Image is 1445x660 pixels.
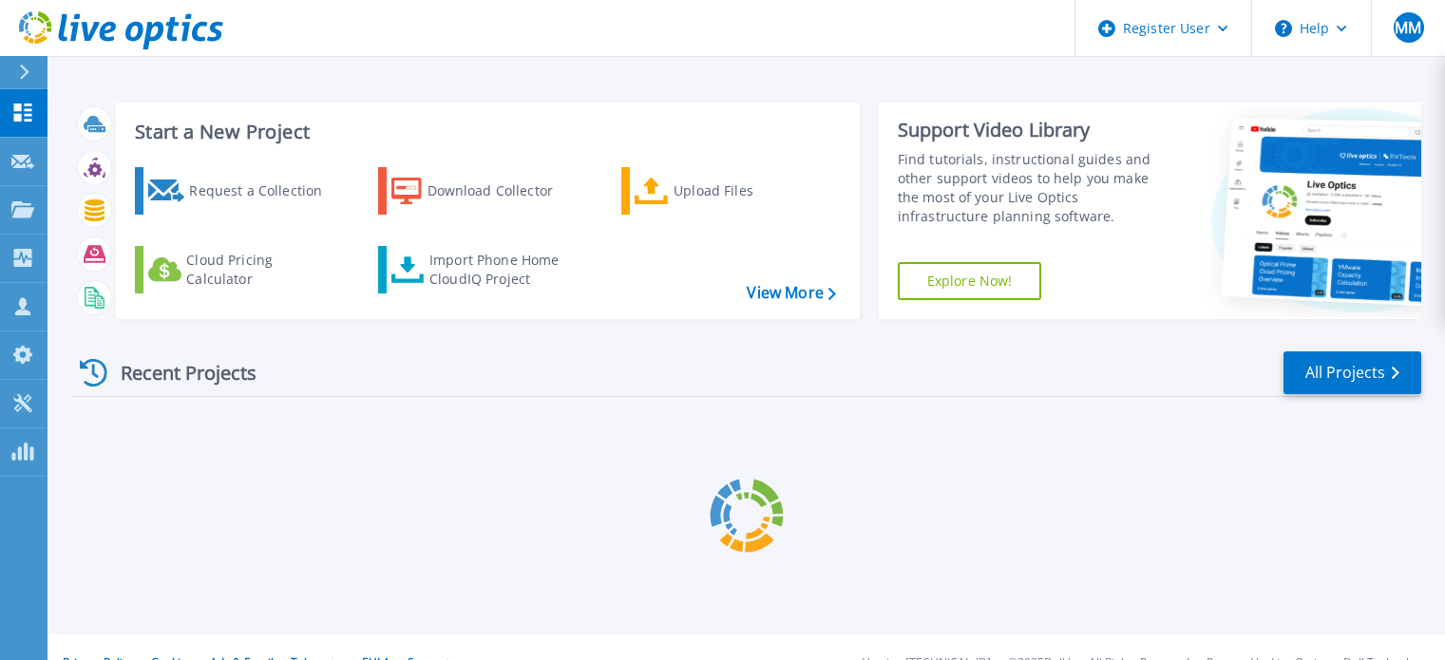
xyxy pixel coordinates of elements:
[621,167,833,215] a: Upload Files
[189,172,341,210] div: Request a Collection
[186,251,338,289] div: Cloud Pricing Calculator
[135,167,347,215] a: Request a Collection
[428,172,580,210] div: Download Collector
[1283,351,1421,394] a: All Projects
[747,284,835,302] a: View More
[135,122,835,142] h3: Start a New Project
[135,246,347,293] a: Cloud Pricing Calculator
[898,150,1170,226] div: Find tutorials, instructional guides and other support videos to help you make the most of your L...
[898,262,1042,300] a: Explore Now!
[378,167,590,215] a: Download Collector
[73,349,282,396] div: Recent Projects
[429,251,578,289] div: Import Phone Home CloudIQ Project
[674,172,826,210] div: Upload Files
[898,118,1170,142] div: Support Video Library
[1395,20,1421,35] span: MM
